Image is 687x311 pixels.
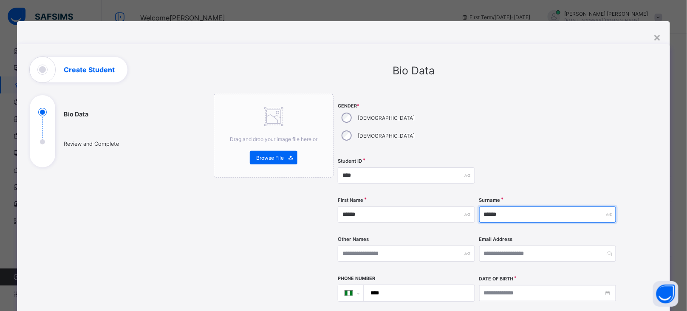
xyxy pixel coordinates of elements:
[230,136,317,142] span: Drag and drop your image file here or
[479,276,514,282] label: Date of Birth
[338,276,375,281] label: Phone Number
[338,103,475,109] span: Gender
[214,94,334,178] div: Drag and drop your image file here orBrowse File
[256,155,284,161] span: Browse File
[338,197,363,203] label: First Name
[338,158,362,164] label: Student ID
[393,64,435,77] span: Bio Data
[358,115,415,121] label: [DEMOGRAPHIC_DATA]
[358,133,415,139] label: [DEMOGRAPHIC_DATA]
[479,197,500,203] label: Surname
[338,236,369,242] label: Other Names
[653,30,662,44] div: ×
[653,281,679,307] button: Open asap
[64,66,115,73] h1: Create Student
[479,236,513,242] label: Email Address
